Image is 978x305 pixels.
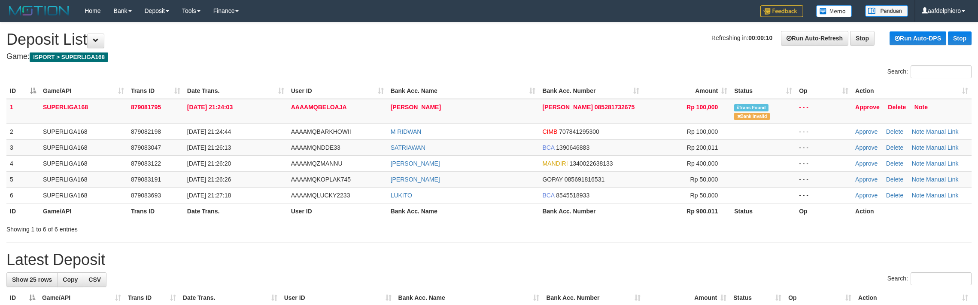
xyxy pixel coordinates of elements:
[748,34,772,41] strong: 00:00:10
[539,203,643,219] th: Bank Acc. Number
[291,128,351,135] span: AAAAMQBARKHOWII
[391,176,440,183] a: [PERSON_NAME]
[63,276,78,283] span: Copy
[711,34,772,41] span: Refreshing in:
[886,192,903,199] a: Delete
[184,203,288,219] th: Date Trans.
[796,139,852,155] td: - - -
[12,276,52,283] span: Show 25 rows
[816,5,852,17] img: Button%20Memo.svg
[888,104,906,111] a: Delete
[781,31,848,46] a: Run Auto-Refresh
[288,203,387,219] th: User ID
[559,128,599,135] span: Copy 707841295300 to clipboard
[886,160,903,167] a: Delete
[865,5,908,17] img: panduan.png
[291,144,340,151] span: AAAAMQNDDE33
[690,176,718,183] span: Rp 50,000
[643,83,731,99] th: Amount: activate to sort column ascending
[912,160,925,167] a: Note
[83,272,106,287] a: CSV
[926,160,959,167] a: Manual Link
[855,192,878,199] a: Approve
[855,160,878,167] a: Approve
[796,155,852,171] td: - - -
[57,272,83,287] a: Copy
[131,128,161,135] span: 879082198
[131,160,161,167] span: 879083122
[6,52,972,61] h4: Game:
[796,123,852,139] td: - - -
[852,83,972,99] th: Action: activate to sort column ascending
[6,171,39,187] td: 5
[890,31,946,45] a: Run Auto-DPS
[6,203,39,219] th: ID
[39,171,128,187] td: SUPERLIGA168
[391,160,440,167] a: [PERSON_NAME]
[391,144,425,151] a: SATRIAWAN
[912,176,925,183] a: Note
[731,203,796,219] th: Status
[391,128,422,135] a: M RIDWAN
[288,83,387,99] th: User ID: activate to sort column ascending
[6,123,39,139] td: 2
[886,144,903,151] a: Delete
[926,144,959,151] a: Manual Link
[39,99,128,124] td: SUPERLIGA168
[128,83,184,99] th: Trans ID: activate to sort column ascending
[850,31,875,46] a: Stop
[6,139,39,155] td: 3
[887,272,972,285] label: Search:
[855,176,878,183] a: Approve
[187,192,231,199] span: [DATE] 21:27:18
[6,99,39,124] td: 1
[734,104,768,111] span: Similar transaction found
[391,192,412,199] a: LUKITO
[556,144,589,151] span: Copy 1390646883 to clipboard
[926,176,959,183] a: Manual Link
[88,276,101,283] span: CSV
[926,128,959,135] a: Manual Link
[643,203,731,219] th: Rp 900.011
[131,192,161,199] span: 879083693
[6,31,972,48] h1: Deposit List
[687,144,718,151] span: Rp 200,011
[6,155,39,171] td: 4
[6,83,39,99] th: ID: activate to sort column descending
[926,192,959,199] a: Manual Link
[542,176,562,183] span: GOPAY
[911,272,972,285] input: Search:
[187,128,231,135] span: [DATE] 21:24:44
[131,144,161,151] span: 879083047
[542,144,554,151] span: BCA
[291,176,351,183] span: AAAAMQKOPLAK745
[796,203,852,219] th: Op
[690,192,718,199] span: Rp 50,000
[912,192,925,199] a: Note
[291,192,350,199] span: AAAAMQLUCKY2233
[128,203,184,219] th: Trans ID
[187,176,231,183] span: [DATE] 21:26:26
[39,123,128,139] td: SUPERLIGA168
[387,83,539,99] th: Bank Acc. Name: activate to sort column ascending
[187,104,233,111] span: [DATE] 21:24:03
[6,272,58,287] a: Show 25 rows
[911,65,972,78] input: Search:
[796,83,852,99] th: Op: activate to sort column ascending
[39,155,128,171] td: SUPERLIGA168
[912,144,925,151] a: Note
[542,104,592,111] span: [PERSON_NAME]
[565,176,604,183] span: Copy 085691816531 to clipboard
[30,52,108,62] span: ISPORT > SUPERLIGA168
[855,128,878,135] a: Approve
[855,144,878,151] a: Approve
[687,160,718,167] span: Rp 400,000
[887,65,972,78] label: Search:
[539,83,643,99] th: Bank Acc. Number: activate to sort column ascending
[734,113,769,120] span: Bank is not match
[131,176,161,183] span: 879083191
[855,104,880,111] a: Approve
[731,83,796,99] th: Status: activate to sort column ascending
[6,222,401,234] div: Showing 1 to 6 of 6 entries
[948,31,972,45] a: Stop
